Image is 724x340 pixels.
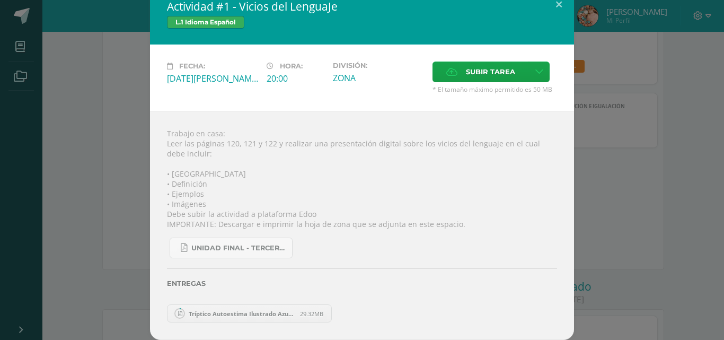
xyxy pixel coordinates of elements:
label: Entregas [167,280,557,287]
div: [DATE][PERSON_NAME] [167,73,258,84]
div: 20:00 [267,73,324,84]
span: Fecha: [179,62,205,70]
span: Subir tarea [466,62,515,82]
span: UNIDAD FINAL - TERCERO BASICO A-B-C.pdf [191,244,287,252]
span: 29.32MB [300,310,323,318]
label: División: [333,62,424,69]
a: Tríptico Autoestima Ilustrado Azul (1).pdf [167,304,332,322]
a: UNIDAD FINAL - TERCERO BASICO A-B-C.pdf [170,238,293,258]
div: ZONA [333,72,424,84]
span: L.1 Idioma Español [167,16,244,29]
span: * El tamaño máximo permitido es 50 MB [432,85,557,94]
div: Trabajo en casa: Leer las páginas 120, 121 y 122 y realizar una presentación digital sobre los vi... [150,111,574,340]
span: Tríptico Autoestima Ilustrado Azul (1).pdf [183,310,300,318]
span: Hora: [280,62,303,70]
